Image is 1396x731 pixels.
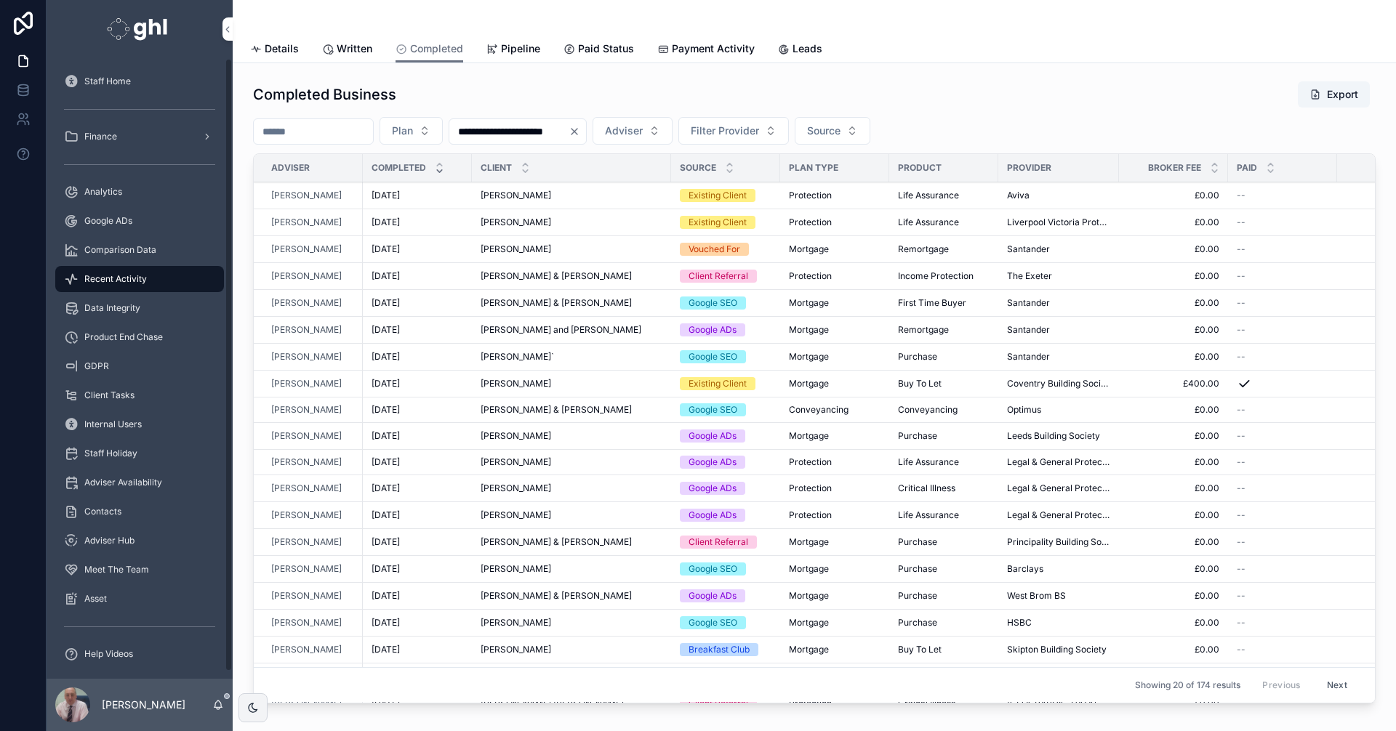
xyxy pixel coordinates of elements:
[271,404,354,416] a: [PERSON_NAME]
[1128,190,1219,201] a: £0.00
[84,76,131,87] span: Staff Home
[789,190,880,201] a: Protection
[898,378,990,389] a: Buy To Let
[372,351,400,363] span: [DATE]
[372,404,463,416] a: [DATE]
[372,270,463,282] a: [DATE]
[1237,324,1245,336] span: --
[481,351,554,363] span: [PERSON_NAME]`
[372,482,463,494] a: [DATE]
[898,270,990,282] a: Income Protection
[271,378,342,389] a: [PERSON_NAME]
[1237,270,1245,282] span: --
[789,404,849,416] span: Conveyancing
[1237,217,1245,228] span: --
[1007,190,1110,201] a: Aviva
[271,297,342,309] span: [PERSON_NAME]
[689,296,737,310] div: Google SEO
[1237,190,1328,201] a: --
[84,477,162,488] span: Adviser Availability
[680,243,771,256] a: Vouched For
[1007,217,1110,228] a: Liverpool Victoria Protection
[481,297,662,309] a: [PERSON_NAME] & [PERSON_NAME]
[1128,243,1219,255] a: £0.00
[271,217,342,228] a: [PERSON_NAME]
[271,217,354,228] a: [PERSON_NAME]
[898,243,949,255] span: Remortgage
[1007,324,1110,336] a: Santander
[689,323,737,336] div: Google ADs
[689,377,747,390] div: Existing Client
[372,324,463,336] a: [DATE]
[481,243,551,255] span: [PERSON_NAME]
[481,430,662,442] a: [PERSON_NAME]
[84,131,117,142] span: Finance
[680,403,771,416] a: Google SEO
[1237,217,1328,228] a: --
[55,469,224,496] a: Adviser Availability
[1298,81,1370,108] button: Export
[372,351,463,363] a: [DATE]
[481,378,551,389] span: [PERSON_NAME]
[372,456,463,468] a: [DATE]
[84,215,132,227] span: Google ADs
[481,190,662,201] a: [PERSON_NAME]
[789,297,829,309] span: Mortgage
[680,296,771,310] a: Google SEO
[55,68,224,94] a: Staff Home
[271,190,342,201] span: [PERSON_NAME]
[481,190,551,201] span: [PERSON_NAME]
[271,430,354,442] a: [PERSON_NAME]
[680,482,771,495] a: Google ADs
[372,482,400,494] span: [DATE]
[1237,404,1245,416] span: --
[689,270,748,283] div: Client Referral
[1237,351,1328,363] a: --
[372,243,400,255] span: [DATE]
[680,350,771,363] a: Google SEO
[271,324,354,336] a: [PERSON_NAME]
[1007,270,1052,282] span: The Exeter
[265,41,299,56] span: Details
[1007,378,1110,389] a: Coventry Building Society
[680,189,771,202] a: Existing Client
[481,351,662,363] a: [PERSON_NAME]`
[1237,456,1245,468] span: --
[789,217,880,228] a: Protection
[55,324,224,350] a: Product End Chase
[789,297,880,309] a: Mortgage
[569,126,586,137] button: Clear
[481,430,551,442] span: [PERSON_NAME]
[55,440,224,467] a: Staff Holiday
[271,456,354,468] a: [PERSON_NAME]
[1237,482,1328,494] a: --
[1128,324,1219,336] span: £0.00
[898,456,959,468] span: Life Assurance
[789,190,832,201] span: Protection
[372,217,400,228] span: [DATE]
[789,430,880,442] a: Mortgage
[1237,243,1328,255] a: --
[84,360,109,372] span: GDPR
[689,243,740,256] div: Vouched For
[898,297,966,309] span: First Time Buyer
[657,36,755,65] a: Payment Activity
[271,270,342,282] a: [PERSON_NAME]
[1128,297,1219,309] a: £0.00
[481,270,632,282] span: [PERSON_NAME] & [PERSON_NAME]
[689,429,737,443] div: Google ADs
[1007,456,1110,468] a: Legal & General Protection
[271,297,354,309] a: [PERSON_NAME]
[372,243,463,255] a: [DATE]
[372,404,400,416] span: [DATE]
[680,377,771,390] a: Existing Client
[84,244,156,256] span: Comparison Data
[410,41,463,56] span: Completed
[1237,482,1245,494] span: --
[481,404,632,416] span: [PERSON_NAME] & [PERSON_NAME]
[680,456,771,469] a: Google ADs
[372,190,400,201] span: [DATE]
[672,41,755,56] span: Payment Activity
